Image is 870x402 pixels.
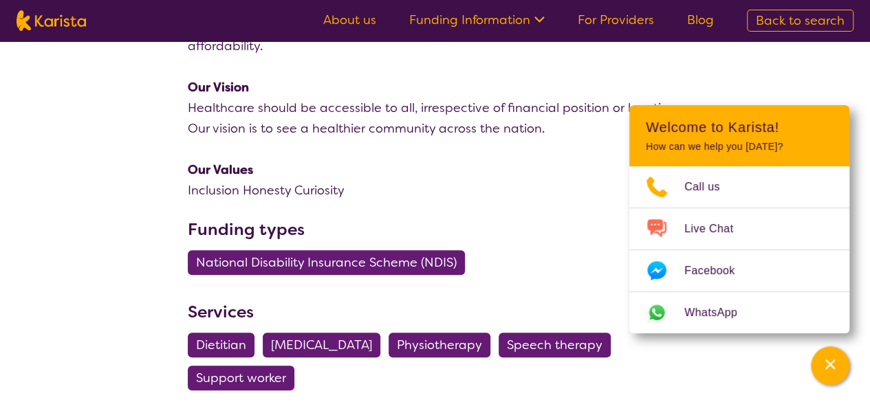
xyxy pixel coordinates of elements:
strong: Our Vision [188,79,249,96]
p: How can we help you [DATE]? [646,141,833,153]
span: Back to search [756,12,845,29]
strong: Our Values [188,161,253,178]
span: Support worker [196,366,286,390]
a: Blog [687,12,714,28]
a: Dietitian [188,337,263,353]
span: [MEDICAL_DATA] [271,333,372,357]
a: Support worker [188,370,303,386]
div: Channel Menu [629,105,849,333]
p: Healthcare should be accessible to all, irrespective of financial position or location. Our visio... [188,98,683,139]
button: Channel Menu [811,346,849,385]
h3: Funding types [188,217,683,242]
a: Back to search [747,10,853,32]
a: [MEDICAL_DATA] [263,337,389,353]
a: Physiotherapy [389,337,499,353]
a: National Disability Insurance Scheme (NDIS) [188,254,473,271]
span: Physiotherapy [397,333,482,357]
a: Funding Information [409,12,545,28]
h2: Welcome to Karista! [646,119,833,135]
a: Speech therapy [499,337,619,353]
ul: Choose channel [629,166,849,333]
a: For Providers [578,12,654,28]
span: Dietitian [196,333,246,357]
img: Karista logo [17,10,86,31]
a: About us [323,12,376,28]
a: Web link opens in a new tab. [629,292,849,333]
p: Inclusion Honesty Curiosity [188,180,683,201]
h3: Services [188,300,683,324]
span: Facebook [684,260,751,281]
span: Speech therapy [507,333,602,357]
span: Live Chat [684,219,750,239]
span: National Disability Insurance Scheme (NDIS) [196,250,457,275]
span: Call us [684,177,737,197]
span: WhatsApp [684,302,754,323]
